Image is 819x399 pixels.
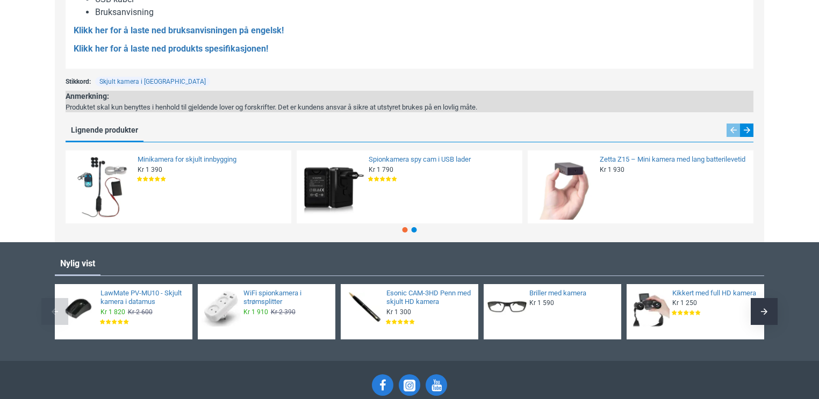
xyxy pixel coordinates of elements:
[243,289,329,307] a: WiFi spionkamera i strømsplitter
[243,308,268,316] span: Kr 1 910
[100,289,186,307] a: LawMate PV-MU10 - Skjult kamera i datamus
[529,289,615,298] a: Briller med kamera
[740,124,753,137] div: Next slide
[138,155,285,164] a: Minikamera for skjult innbygging
[95,6,745,19] li: Bruksanvisning
[66,102,477,113] div: Produktet skal kun benyttes i henhold til gjeldende lover og forskrifter. Det er kundens ansvar å...
[74,24,284,37] a: Klikk her for å laste ned bruksanvisningen på engelsk!
[369,165,393,174] span: Kr 1 790
[672,299,697,307] span: Kr 1 250
[66,123,143,141] a: Lignende produkter
[672,289,758,298] a: Kikkert med full HD kamera
[600,155,747,164] a: Zetta Z15 – Mini kamera med lang batterilevetid
[529,299,554,307] span: Kr 1 590
[386,289,472,307] a: Esonic CAM-3HD Penn med skjult HD kamera
[55,253,100,274] a: Nylig vist
[300,154,366,220] img: Spionkamera spy cam i USB lader
[386,308,411,316] span: Kr 1 300
[66,91,477,102] div: Anmerkning:
[74,25,284,35] strong: Klikk her for å laste ned bruksanvisningen på engelsk!
[41,298,68,325] div: Previous slide
[403,227,408,233] span: Go to slide 1
[751,298,778,325] div: Next slide
[531,154,597,220] img: Zetta Z15 – Mini kamera med lang batterilevetid
[271,308,296,316] span: Kr 2 390
[128,308,153,316] span: Kr 2 600
[66,77,91,86] span: Stikkord:
[600,165,624,174] span: Kr 1 930
[487,288,527,327] img: Briller med kamera
[202,288,241,327] img: WiFi spionkamera i strømsplitter
[630,288,670,327] img: Kikkert med full HD kamera
[95,77,210,86] a: Skjult kamera i [GEOGRAPHIC_DATA]
[412,227,417,233] span: Go to slide 2
[138,165,162,174] span: Kr 1 390
[74,42,268,55] a: Klikk her for å laste ned produkts spesifikasjonen!
[69,154,135,220] img: Minikamera for skjult innbygging
[74,43,268,54] strong: Klikk her for å laste ned produkts spesifikasjonen!
[100,308,125,316] span: Kr 1 820
[59,288,98,327] img: LawMate PV-MU10 - Skjult kamera i datamus
[344,288,384,327] img: Esonic CAM-3HD Penn med skjult HD kamera
[727,124,740,137] div: Previous slide
[369,155,516,164] a: Spionkamera spy cam i USB lader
